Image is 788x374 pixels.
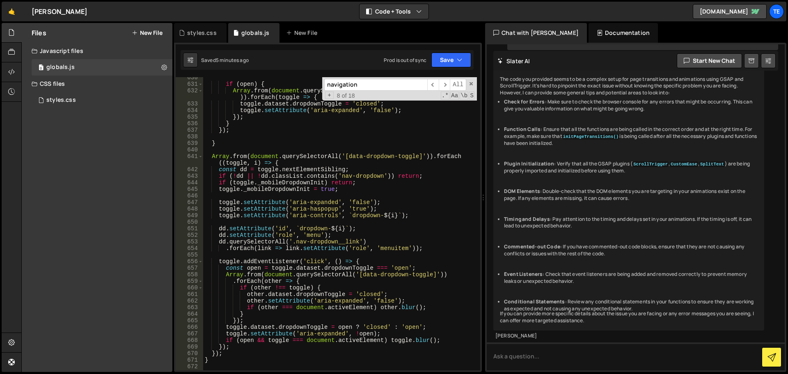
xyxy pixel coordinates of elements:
code: CustomEase [670,161,698,167]
div: 5 minutes ago [216,57,249,64]
div: 656 [176,258,203,265]
div: 630 [176,74,203,81]
div: 632 [176,87,203,101]
code: initPageTransitions() [562,134,620,140]
li: : Double-check that the DOM elements you are targeting in your animations exist on the page. If a... [504,188,758,202]
div: [PERSON_NAME] [32,7,87,16]
div: styles.css [46,96,76,104]
div: 661 [176,291,203,298]
div: 650 [176,219,203,225]
strong: Function Calls [504,126,541,133]
div: 672 [176,363,203,370]
a: 🤙 [2,2,22,21]
span: Alt-Enter [450,79,466,91]
div: 634 [176,107,203,114]
strong: Timing and Delays [504,216,550,223]
li: : Pay attention to the timing and delays set in your animations. If the timing is off, it can lea... [504,216,758,230]
div: 649 [176,212,203,219]
div: 671 [176,357,203,363]
div: The code you provided seems to be a complex setup for page transitions and animations using GSAP ... [493,69,764,331]
div: 657 [176,265,203,271]
div: 653 [176,239,203,245]
div: 651 [176,225,203,232]
span: Toggle Replace mode [325,92,334,99]
div: 644 [176,179,203,186]
div: Documentation [589,23,658,43]
div: globals.js [46,64,75,71]
div: 638 [176,133,203,140]
div: 645 [176,186,203,193]
h2: Slater AI [497,57,530,65]
div: 654 [176,245,203,252]
li: : If you have commented-out code blocks, ensure that they are not causing any conflicts or issues... [504,243,758,257]
div: 643 [176,173,203,179]
span: 8 of 18 [334,92,358,99]
div: 631 [176,81,203,87]
a: Te [769,4,784,19]
div: 16160/43434.js [32,59,172,76]
button: Save [431,53,471,67]
code: SplitText [699,161,725,167]
span: 0 [39,65,44,71]
div: 662 [176,298,203,304]
div: Prod is out of sync [384,57,426,64]
div: 668 [176,337,203,344]
li: : Review any conditional statements in your functions to ensure they are working as expected and ... [504,298,758,312]
span: CaseSensitive Search [450,92,459,100]
div: 669 [176,344,203,350]
div: 636 [176,120,203,127]
button: Start new chat [677,53,742,68]
button: New File [132,30,163,36]
div: Javascript files [22,43,172,59]
div: 660 [176,285,203,291]
div: 16160/43441.css [32,92,172,108]
div: 658 [176,271,203,278]
div: 646 [176,193,203,199]
div: 635 [176,114,203,120]
div: 642 [176,166,203,173]
div: 670 [176,350,203,357]
strong: Commented-out Code [504,243,560,250]
div: New File [286,29,321,37]
div: 666 [176,324,203,330]
strong: DOM Elements [504,188,540,195]
li: : Check that event listeners are being added and removed correctly to prevent memory leaks or une... [504,271,758,285]
button: Code + Tools [360,4,428,19]
span: Search In Selection [469,92,474,100]
span: ​ [439,79,450,91]
span: ​ [427,79,439,91]
div: globals.js [241,29,270,37]
div: 667 [176,330,203,337]
div: 633 [176,101,203,107]
div: 663 [176,304,203,311]
div: 647 [176,199,203,206]
li: : Verify that all the GSAP plugins ( , , ) are being properly imported and initialized before usi... [504,161,758,174]
code: ScrollTrigger [632,161,669,167]
div: 652 [176,232,203,239]
div: Chat with [PERSON_NAME] [485,23,587,43]
input: Search for [324,79,427,91]
div: 637 [176,127,203,133]
div: 640 [176,147,203,153]
div: styles.css [187,29,217,37]
div: 648 [176,206,203,212]
strong: Plugin Initialization [504,160,554,167]
a: [DOMAIN_NAME] [693,4,767,19]
div: 665 [176,317,203,324]
strong: Conditional Statements [504,298,565,305]
span: RegExp Search [441,92,449,100]
div: 641 [176,153,203,166]
strong: Event Listeners [504,271,543,278]
div: CSS files [22,76,172,92]
div: 664 [176,311,203,317]
div: 655 [176,252,203,258]
li: : Make sure to check the browser console for any errors that might be occurring. This can give yo... [504,99,758,112]
h2: Files [32,28,46,37]
li: : Ensure that all the functions are being called in the correct order and at the right time. For ... [504,126,758,147]
span: Whole Word Search [460,92,468,100]
div: 659 [176,278,203,285]
div: 639 [176,140,203,147]
strong: Check for Errors [504,98,545,105]
div: Saved [201,57,249,64]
